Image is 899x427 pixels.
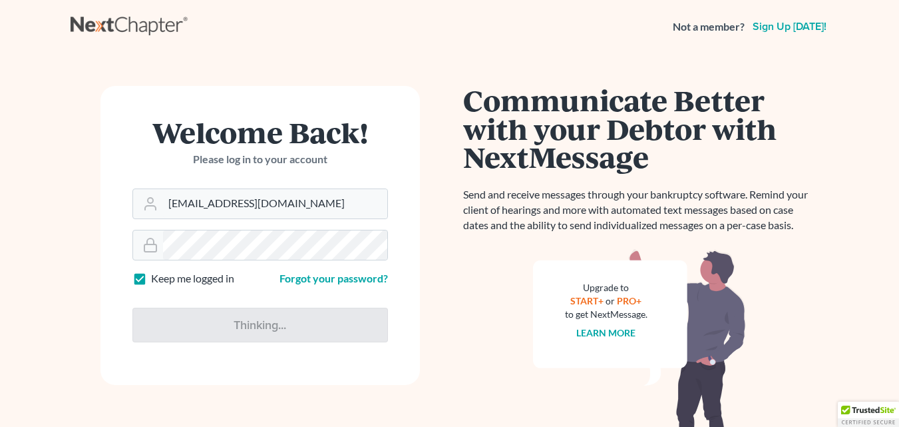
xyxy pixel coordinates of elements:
h1: Welcome Back! [132,118,388,147]
h1: Communicate Better with your Debtor with NextMessage [463,86,816,171]
p: Please log in to your account [132,152,388,167]
a: Sign up [DATE]! [750,21,829,32]
a: Forgot your password? [279,272,388,284]
div: Upgrade to [565,281,647,294]
a: START+ [570,295,604,306]
label: Keep me logged in [151,271,234,286]
input: Email Address [163,189,387,218]
a: Learn more [576,327,635,338]
a: PRO+ [617,295,641,306]
div: TrustedSite Certified [838,402,899,427]
strong: Not a member? [673,19,745,35]
div: to get NextMessage. [565,308,647,321]
span: or [606,295,615,306]
input: Thinking... [132,308,388,342]
p: Send and receive messages through your bankruptcy software. Remind your client of hearings and mo... [463,187,816,233]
